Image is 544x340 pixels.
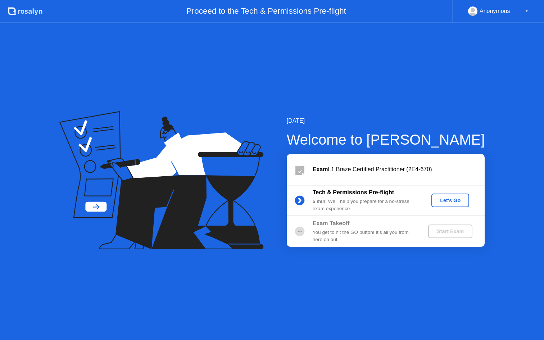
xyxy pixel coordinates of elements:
div: L1 Braze Certified Practitioner (2E4-670) [313,165,485,174]
b: 5 min [313,199,326,204]
div: You get to hit the GO button! It’s all you from here on out [313,229,416,244]
div: [DATE] [287,117,485,125]
div: ▼ [525,6,529,16]
div: Start Exam [431,228,470,234]
div: Anonymous [480,6,510,16]
div: Welcome to [PERSON_NAME] [287,129,485,150]
button: Let's Go [431,194,469,207]
div: : We’ll help you prepare for a no-stress exam experience [313,198,416,213]
b: Exam Takeoff [313,220,350,226]
b: Exam [313,166,328,172]
button: Start Exam [428,225,472,238]
div: Let's Go [434,198,466,203]
b: Tech & Permissions Pre-flight [313,189,394,195]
